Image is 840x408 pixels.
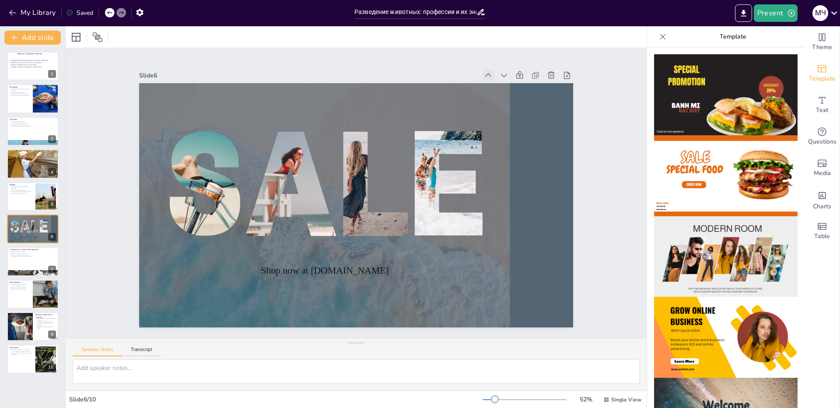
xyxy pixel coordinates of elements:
[45,363,56,371] div: 10
[10,91,30,93] p: Специализация ветеринаров
[10,120,56,122] p: Улучшение пород животных
[48,70,56,78] div: 1
[735,4,752,22] button: Export to PowerPoint
[670,26,796,47] p: Template
[10,158,56,160] p: Понимание экосистем
[7,52,59,81] div: 1
[261,265,388,276] span: Shop now at [DOMAIN_NAME]
[69,395,483,404] div: Slide 6 / 10
[7,215,59,243] div: 6
[7,84,59,113] div: 2
[812,42,832,52] span: Theme
[48,331,56,338] div: 9
[7,182,59,211] div: 5
[10,156,56,158] p: Работа в заповедниках и зоопарках
[10,153,56,155] p: Изучение поведения животных
[808,137,836,147] span: Questions
[10,251,56,253] p: Сохранение диких животных
[9,63,54,66] p: Важность профессий для экосистемы
[7,345,59,373] div: 10
[35,321,56,323] p: Поддержание здоровья животных
[354,6,476,18] input: Insert title
[10,254,56,256] p: Работа с местными сообществами
[10,125,56,127] p: Роль зоотехников в сельском хозяйстве
[21,236,37,237] span: Shop now at [DOMAIN_NAME]
[10,348,33,355] p: Разведение животных — это важная область, требующая знаний и навыков, которые помогают улучшать ж...
[7,312,59,341] div: 9
[48,266,56,274] div: 7
[9,60,54,62] p: Разведение животных включает множество профессий
[7,280,59,309] div: 8
[92,32,103,42] span: Position
[805,121,840,152] div: Get real-time input from your audience
[48,168,56,176] div: 4
[7,247,59,276] div: 7
[69,30,83,44] div: Layout
[10,95,30,96] p: Значение ветеринаров для общества
[10,183,33,186] p: Фермер
[35,323,56,326] p: Устойчивое развитие сельского хозяйства
[10,122,56,124] p: Обучение владельцев животных
[139,71,479,80] div: Slide 6
[10,283,30,285] p: Разведение домашних животных
[611,396,641,403] span: Single View
[35,326,56,329] p: Повышение осведомленности о природе
[10,151,56,153] p: Зоолог
[809,74,836,84] span: Template
[48,135,56,143] div: 3
[10,281,30,284] p: Питомниковод
[9,66,54,68] p: Знания и навыки необходимы в этой области
[10,288,30,290] p: Обучение новых владельцев
[654,135,798,216] img: thumb-2.png
[575,395,596,404] div: 52 %
[7,6,59,20] button: My Library
[4,31,61,45] button: Add slide
[48,103,56,111] div: 2
[754,4,798,22] button: Present
[654,216,798,297] img: thumb-3.png
[7,149,59,178] div: 4
[10,190,33,192] p: Современные методы ведения хозяйства
[10,88,30,91] p: Ветеринары обеспечивают здоровье животных
[10,192,33,194] p: Влияние фермеров на общество
[10,189,33,191] p: Забота о здоровье животных
[48,200,56,208] div: 5
[35,318,56,321] p: Роль профессий в продовольственной безопасности
[122,347,161,356] button: Transcript
[816,106,828,115] span: Text
[805,58,840,89] div: Add ready made slides
[10,287,30,288] p: Продажа домашних животных
[814,169,831,178] span: Media
[10,86,30,88] p: Ветеринар
[73,347,122,356] button: Speaker Notes
[10,124,56,126] p: Поддержание стандартов ухода
[805,89,840,121] div: Add text boxes
[654,54,798,135] img: thumb-1.png
[48,233,56,241] div: 6
[10,186,33,189] p: Разведение сельскохозяйственных животных
[805,215,840,247] div: Add a table
[813,202,831,211] span: Charts
[805,184,840,215] div: Add charts and graphs
[10,253,56,254] p: Разработка программ охраны
[10,249,56,251] p: Специалист по охране дикой природы
[805,152,840,184] div: Add images, graphics, shapes or video
[812,4,828,22] button: М Ч
[814,232,830,241] span: Table
[7,117,59,146] div: 3
[48,298,56,306] div: 8
[10,118,56,121] p: Зоотехник
[66,9,93,17] div: Saved
[17,53,51,55] p: Введение в разведение животных
[10,155,56,157] p: Сохранение видов
[9,62,54,64] p: Профессии помогают заботиться о животных
[35,313,56,318] p: Влияние профессий на общество
[812,5,828,21] div: М Ч
[10,346,33,349] p: Заключение
[805,26,840,58] div: Change the overall theme
[10,256,56,257] p: Исследования в области охраны природы
[654,297,798,378] img: thumb-4.png
[10,285,30,287] p: Забота о здоровье питомцев
[10,93,30,95] p: Работа ветеринара требует знаний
